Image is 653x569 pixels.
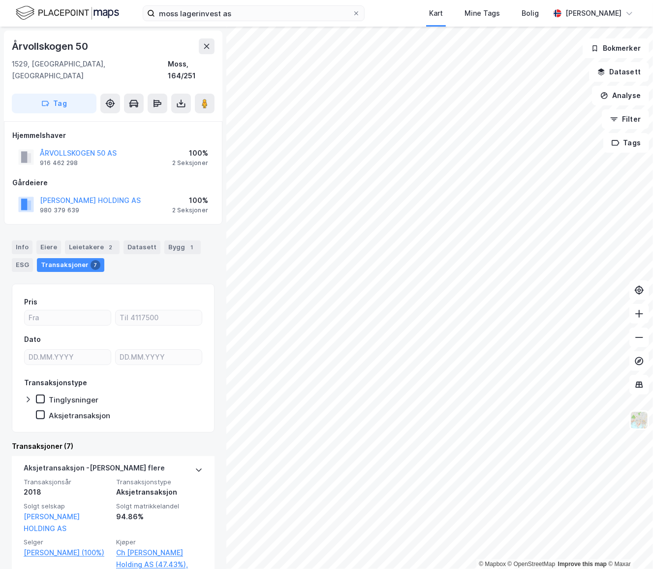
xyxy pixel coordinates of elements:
button: Bokmerker [583,38,649,58]
button: Tag [12,94,96,113]
span: Transaksjonsår [24,478,110,486]
button: Datasett [589,62,649,82]
button: Filter [602,109,649,129]
div: Leietakere [65,240,120,254]
div: Dato [24,334,41,345]
div: ESG [12,258,33,272]
div: 2 [106,242,116,252]
div: 100% [172,147,208,159]
div: Aksjetransaksjon - [PERSON_NAME] flere [24,462,165,478]
div: Bolig [522,7,539,19]
input: Fra [25,310,111,325]
div: Hjemmelshaver [12,130,214,141]
div: Gårdeiere [12,177,214,189]
div: Kart [429,7,443,19]
div: [PERSON_NAME] [565,7,622,19]
a: Mapbox [479,561,506,568]
div: Eiere [36,240,61,254]
div: 916 462 298 [40,159,78,167]
div: Datasett [124,240,160,254]
span: Solgt selskap [24,502,110,510]
span: Selger [24,538,110,546]
div: 2 Seksjoner [172,159,208,167]
div: Moss, 164/251 [168,58,215,82]
iframe: Chat Widget [604,522,653,569]
input: Til 4117500 [116,310,202,325]
div: 94.86% [116,511,203,523]
div: 7 [91,260,100,270]
span: Kjøper [116,538,203,546]
input: Søk på adresse, matrikkel, gårdeiere, leietakere eller personer [155,6,352,21]
button: Tags [603,133,649,153]
input: DD.MM.YYYY [116,350,202,365]
span: Solgt matrikkelandel [116,502,203,510]
div: 2 Seksjoner [172,206,208,214]
a: OpenStreetMap [508,561,556,568]
img: Z [630,411,649,430]
div: 1529, [GEOGRAPHIC_DATA], [GEOGRAPHIC_DATA] [12,58,168,82]
div: Mine Tags [465,7,500,19]
div: Transaksjoner (7) [12,440,215,452]
div: Tinglysninger [49,395,98,404]
div: 980 379 639 [40,206,79,214]
div: Aksjetransaksjon [116,486,203,498]
span: Transaksjonstype [116,478,203,486]
button: Analyse [592,86,649,105]
div: 100% [172,195,208,206]
div: Bygg [164,240,201,254]
a: [PERSON_NAME] (100%) [24,547,110,559]
div: 1 [187,242,197,252]
div: 2018 [24,486,110,498]
a: Improve this map [558,561,607,568]
div: Pris [24,296,37,308]
div: Aksjetransaksjon [49,411,110,420]
div: Årvollskogen 50 [12,38,90,54]
input: DD.MM.YYYY [25,350,111,365]
div: Transaksjoner [37,258,104,272]
div: Info [12,240,32,254]
img: logo.f888ab2527a4732fd821a326f86c7f29.svg [16,4,119,22]
a: [PERSON_NAME] HOLDING AS [24,512,80,533]
div: Transaksjonstype [24,377,87,389]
